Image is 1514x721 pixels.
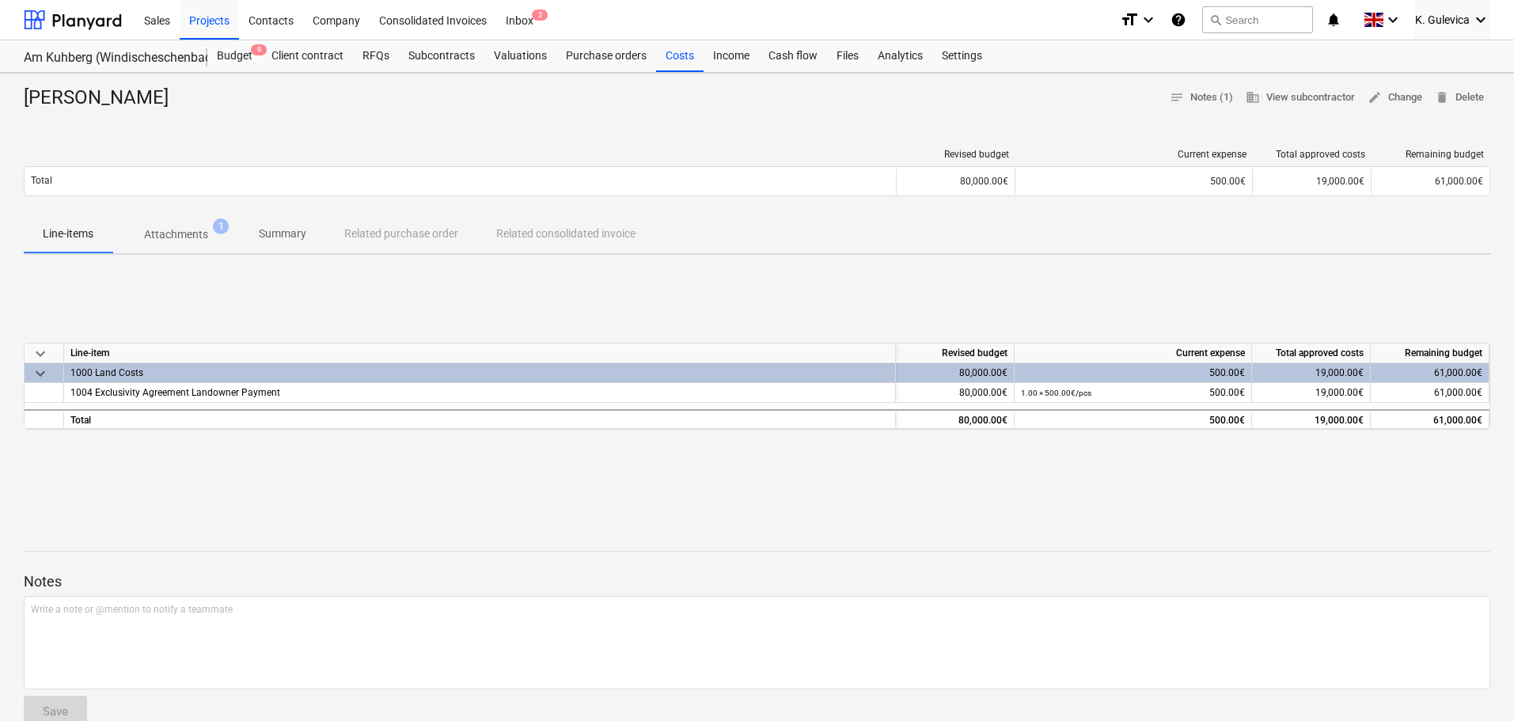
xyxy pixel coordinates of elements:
a: Purchase orders [556,40,656,72]
div: 61,000.00€ [1371,363,1489,383]
a: Income [704,40,759,72]
iframe: Chat Widget [1435,645,1514,721]
div: 19,000.00€ [1252,409,1371,429]
div: 500.00€ [1021,411,1245,431]
a: Analytics [868,40,932,72]
div: Total [64,409,896,429]
span: K. Gulevica [1415,13,1470,26]
a: Valuations [484,40,556,72]
p: Attachments [144,226,208,243]
p: Total [31,174,52,188]
button: Delete [1429,85,1490,110]
span: 61,000.00€ [1434,387,1482,398]
a: Client contract [262,40,353,72]
div: Total approved costs [1259,149,1365,160]
div: Budget [207,40,262,72]
div: 80,000.00€ [896,409,1015,429]
div: Total approved costs [1252,343,1371,363]
i: notifications [1326,10,1341,29]
i: Knowledge base [1171,10,1186,29]
a: Costs [656,40,704,72]
div: 1000 Land Costs [70,363,889,382]
span: keyboard_arrow_down [31,364,50,383]
div: Revised budget [896,343,1015,363]
span: edit [1368,90,1382,104]
div: 500.00€ [1021,383,1245,403]
div: Current expense [1015,343,1252,363]
span: business [1246,90,1260,104]
span: Delete [1435,89,1484,107]
span: 61,000.00€ [1435,176,1483,187]
p: Notes [24,572,1490,591]
div: [PERSON_NAME] [24,85,181,111]
i: format_size [1120,10,1139,29]
div: 500.00€ [1022,176,1246,187]
span: search [1209,13,1222,26]
button: View subcontractor [1239,85,1361,110]
div: 80,000.00€ [896,383,1015,403]
button: Change [1361,85,1429,110]
button: Search [1202,6,1313,33]
span: Notes (1) [1170,89,1233,107]
div: 80,000.00€ [896,169,1015,194]
i: keyboard_arrow_down [1383,10,1402,29]
a: Budget9 [207,40,262,72]
p: Summary [259,226,306,242]
span: keyboard_arrow_down [31,344,50,363]
span: 1004 Exclusivity Agreement Landowner Payment [70,387,280,398]
span: 2 [532,9,548,21]
a: Cash flow [759,40,827,72]
div: 500.00€ [1021,363,1245,383]
div: Current expense [1022,149,1246,160]
div: 61,000.00€ [1371,409,1489,429]
div: 19,000.00€ [1252,169,1371,194]
a: Files [827,40,868,72]
div: Am Kuhberg (Windischeschenbach) [24,50,188,66]
span: 1 [213,218,229,234]
span: 9 [251,44,267,55]
i: keyboard_arrow_down [1471,10,1490,29]
button: Notes (1) [1163,85,1239,110]
span: 19,000.00€ [1315,387,1364,398]
span: Change [1368,89,1422,107]
div: Remaining budget [1378,149,1484,160]
div: 19,000.00€ [1252,363,1371,383]
div: 80,000.00€ [896,363,1015,383]
span: delete [1435,90,1449,104]
a: Subcontracts [399,40,484,72]
a: Settings [932,40,992,72]
i: keyboard_arrow_down [1139,10,1158,29]
div: Revised budget [903,149,1009,160]
div: Line-item [64,343,896,363]
small: 1.00 × 500.00€ / pcs [1021,389,1091,397]
a: RFQs [353,40,399,72]
span: View subcontractor [1246,89,1355,107]
div: Remaining budget [1371,343,1489,363]
span: notes [1170,90,1184,104]
p: Line-items [43,226,93,242]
